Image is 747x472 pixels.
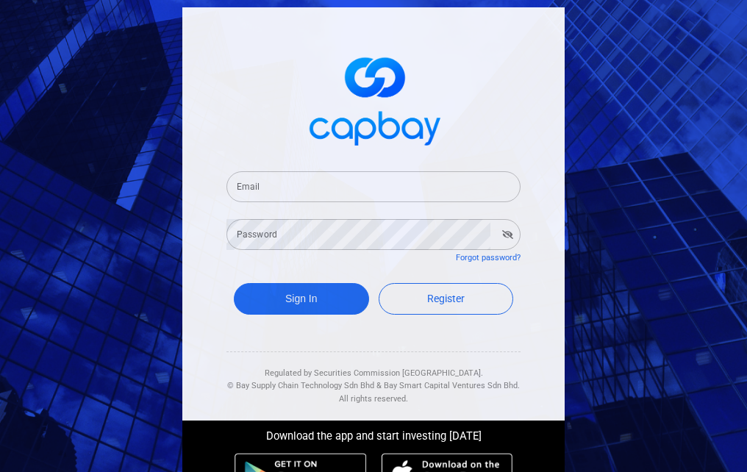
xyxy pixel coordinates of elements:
span: Bay Smart Capital Ventures Sdn Bhd. [384,381,520,390]
div: Download the app and start investing [DATE] [171,421,576,446]
div: Regulated by Securities Commission [GEOGRAPHIC_DATA]. & All rights reserved. [226,352,521,406]
a: Register [379,283,514,315]
span: Register [427,293,465,304]
img: logo [300,44,447,154]
button: Sign In [234,283,369,315]
span: © Bay Supply Chain Technology Sdn Bhd [227,381,374,390]
a: Forgot password? [456,253,521,262]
